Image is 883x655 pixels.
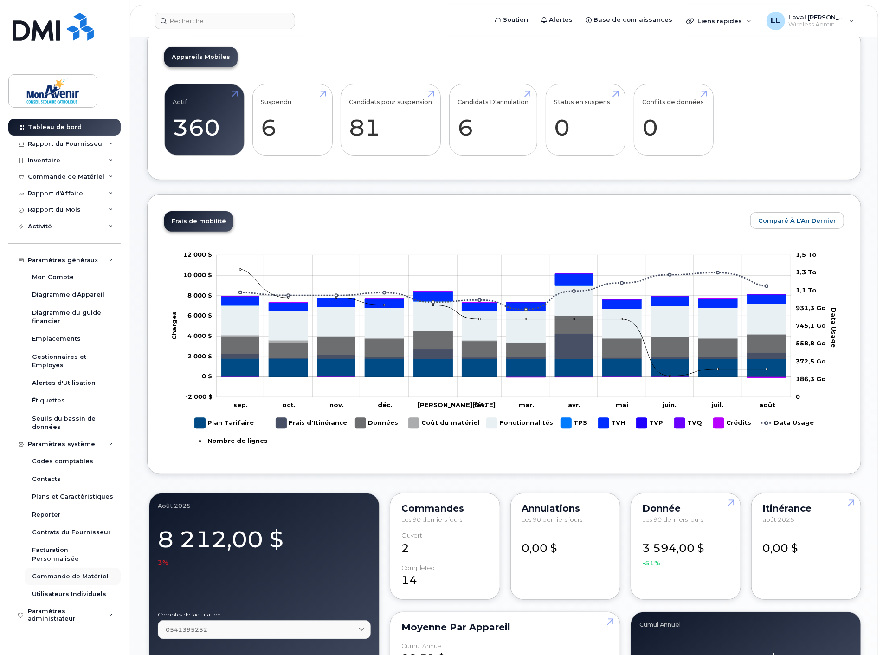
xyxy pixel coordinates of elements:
button: Comparé à l'An Dernier [750,212,844,229]
tspan: 8 000 $ [187,292,212,299]
div: completed [401,564,435,571]
tspan: 10 000 $ [183,271,212,279]
g: 0 $ [183,251,212,258]
tspan: mai [616,401,628,409]
span: Liens rapides [697,17,742,25]
tspan: 12 000 $ [183,251,212,258]
g: Légende [195,414,814,450]
tspan: 1,3 To [796,269,817,276]
tspan: août [759,401,775,409]
span: Les 90 derniers jours [642,516,703,523]
a: Frais de mobilité [164,211,233,232]
tspan: juil. [711,401,723,409]
g: Crédits [714,414,752,432]
div: Commandes [401,505,489,512]
tspan: 558,8 Go [796,340,826,347]
div: Donnée [642,505,729,512]
tspan: 186,3 Go [796,375,826,383]
tspan: 372,5 Go [796,357,826,365]
g: Frais d'Itinérance [221,334,786,359]
g: Fonctionnalités [487,414,554,432]
a: Soutien [489,11,535,29]
tspan: 745,1 Go [796,322,826,329]
span: Laval [PERSON_NAME] [789,13,844,21]
tspan: 931,3 Go [796,304,826,311]
div: Annulations [522,505,609,512]
div: 8 212,00 $ [158,521,371,567]
tspan: [PERSON_NAME][DATE] [418,401,496,409]
tspan: oct. [283,401,296,409]
div: Cumul Annuel [639,621,852,628]
span: Wireless Admin [789,21,844,28]
span: Soutien [503,15,528,25]
g: Plan Tarifaire [195,414,254,432]
a: Appareils Mobiles [164,47,238,67]
g: TPS [561,414,589,432]
tspan: 2 000 $ [187,352,212,360]
label: Comptes de facturation [158,612,371,617]
div: 0,00 $ [522,532,609,556]
a: Status en suspens 0 [554,89,617,150]
span: Les 90 derniers jours [401,516,462,523]
tspan: 4 000 $ [187,332,212,339]
tspan: 1,5 To [796,251,817,258]
tspan: 0 $ [202,373,212,380]
span: 0541395252 [166,625,207,634]
tspan: Data Usage [831,308,838,348]
g: 0 $ [187,352,212,360]
a: Suspendu 6 [261,89,324,150]
g: Fonctionnalités [221,285,786,343]
g: TVP [637,414,665,432]
div: Laval Lai Yoon Hin [760,12,861,30]
div: Cumul Annuel [401,642,443,649]
div: 2 [401,532,489,556]
a: 0541395252 [158,620,371,639]
tspan: -2 000 $ [185,393,213,400]
a: Base de connaissances [579,11,679,29]
a: Conflits de données 0 [642,89,705,150]
tspan: sep. [234,401,248,409]
g: Crédits [221,292,786,378]
input: Recherche [155,13,295,29]
div: Liens rapides [680,12,758,30]
span: 3% [158,558,168,567]
g: 0 $ [185,393,213,400]
g: Coût du matériel [409,414,480,432]
span: LL [771,15,780,26]
g: TVQ [675,414,704,432]
g: 0 $ [187,292,212,299]
div: Itinérance [763,505,850,512]
tspan: avr. [568,401,581,409]
span: Les 90 derniers jours [522,516,583,523]
span: -51% [642,558,660,568]
a: Candidats pour suspension 81 [349,89,432,150]
tspan: Charges [171,311,178,340]
tspan: mar. [519,401,534,409]
g: TVH [599,414,627,432]
span: août 2025 [763,516,795,523]
g: Frais d'Itinérance [276,414,348,432]
span: Base de connaissances [593,15,672,25]
tspan: juin. [662,401,677,409]
g: 0 $ [187,332,212,339]
g: 0 $ [183,271,212,279]
g: Plan Tarifaire [221,358,786,377]
g: 0 $ [187,312,212,319]
g: Données [221,316,786,358]
div: Ouvert [401,532,422,539]
span: Comparé à l'An Dernier [758,216,836,225]
a: Actif 360 [173,89,236,150]
div: 14 [401,564,489,589]
tspan: 0 [796,393,800,400]
g: Data Usage [761,414,814,432]
div: 0,00 $ [763,532,850,556]
span: Alertes [549,15,573,25]
div: Moyenne par Appareil [401,623,609,631]
a: Alertes [535,11,579,29]
div: 3 594,00 $ [642,532,729,568]
tspan: 6 000 $ [187,312,212,319]
tspan: 1,1 To [796,286,817,294]
g: Nombre de lignes [195,432,268,450]
tspan: déc. [378,401,392,409]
